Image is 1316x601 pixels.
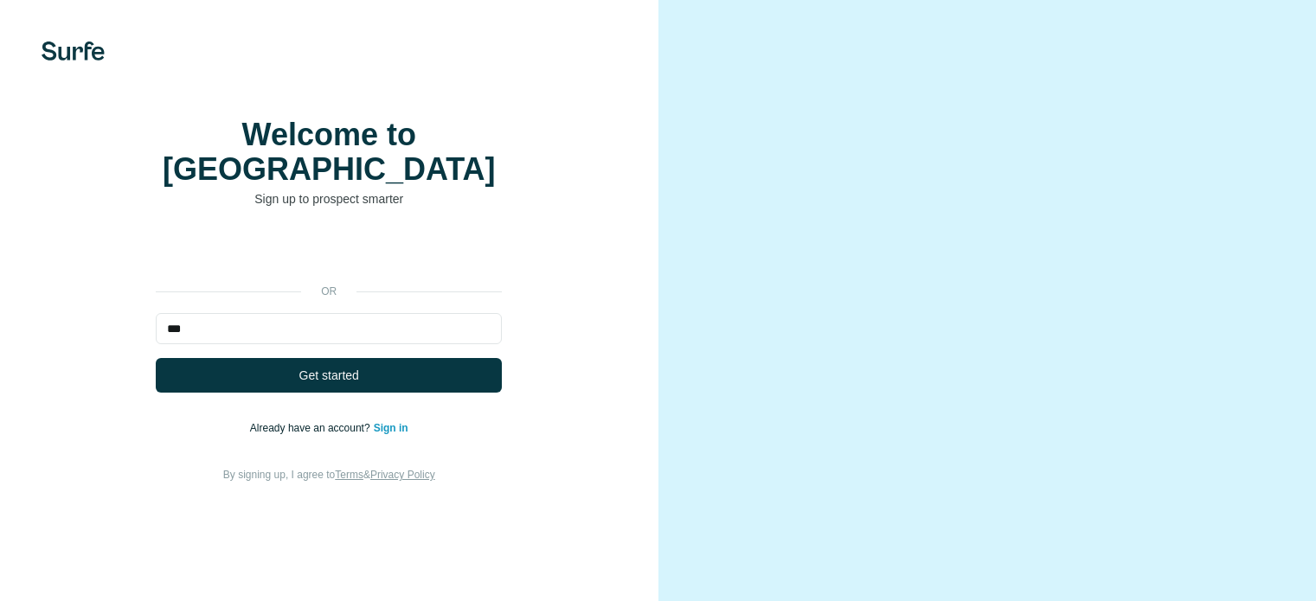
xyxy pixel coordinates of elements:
img: Surfe's logo [42,42,105,61]
a: Sign in [374,422,408,434]
a: Privacy Policy [370,469,435,481]
span: Get started [299,367,359,384]
button: Get started [156,358,502,393]
iframe: Sign in with Google Button [147,233,510,272]
h1: Welcome to [GEOGRAPHIC_DATA] [156,118,502,187]
p: Sign up to prospect smarter [156,190,502,208]
p: or [301,284,356,299]
span: By signing up, I agree to & [223,469,435,481]
a: Terms [335,469,363,481]
span: Already have an account? [250,422,374,434]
